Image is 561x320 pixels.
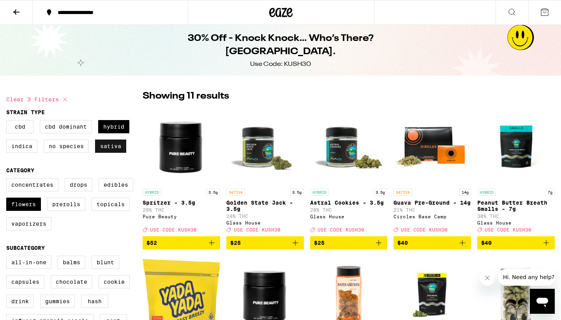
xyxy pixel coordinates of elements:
label: Hash [81,295,108,308]
label: Flowers [6,198,41,211]
span: USE CODE KUSH30 [150,227,197,232]
label: No Species [44,140,89,153]
div: Use Code: KUSH30 [250,60,311,69]
p: 3.5g [206,189,220,196]
div: Glass House [477,220,555,225]
label: Concentrates [6,178,58,191]
div: Glass House [226,220,304,225]
p: 28% THC [310,207,388,212]
label: Topicals [92,198,130,211]
span: USE CODE KUSH30 [485,227,531,232]
iframe: Close message [480,270,495,286]
p: Golden State Jack - 3.5g [226,200,304,212]
p: HYBRID [477,189,496,196]
p: Spritzer - 3.5g [143,200,220,206]
p: SATIVA [226,189,245,196]
p: Showing 11 results [143,90,229,103]
button: Add to bag [143,236,220,249]
iframe: Button to launch messaging window [530,289,555,314]
span: $40 [397,240,408,246]
label: Edibles [99,178,133,191]
label: Gummies [40,295,75,308]
div: Pure Beauty [143,214,220,219]
label: Chocolate [51,275,92,288]
h1: 30% Off - Knock Knock… Who’s There? [GEOGRAPHIC_DATA]. [139,32,422,58]
p: 24% THC [226,214,304,219]
label: Vaporizers [6,217,51,230]
label: All-In-One [6,256,51,269]
a: Open page for Astral Cookies - 3.5g from Glass House [310,107,388,236]
p: Astral Cookies - 3.5g [310,200,388,206]
span: USE CODE KUSH30 [234,227,280,232]
button: Add to bag [477,236,555,249]
span: USE CODE KUSH30 [318,227,364,232]
label: Drink [6,295,34,308]
a: Open page for Peanut Butter Breath Smalls - 7g from Glass House [477,107,555,236]
iframe: Message from company [498,269,555,286]
a: Open page for Guava Pre-Ground - 14g from Circles Base Camp [393,107,471,236]
p: SATIVA [393,189,412,196]
p: 7g [545,189,555,196]
label: Prerolls [47,198,85,211]
span: $25 [314,240,325,246]
label: Cookie [99,275,130,288]
p: HYBRID [310,189,329,196]
img: Glass House - Peanut Butter Breath Smalls - 7g [477,107,555,185]
button: Add to bag [393,236,471,249]
p: Guava Pre-Ground - 14g [393,200,471,206]
legend: Category [6,167,34,173]
p: HYBRID [143,189,161,196]
img: Glass House - Golden State Jack - 3.5g [226,107,304,185]
p: 30% THC [477,214,555,219]
p: 3.5g [373,189,387,196]
span: $52 [146,240,157,246]
p: 3.5g [290,189,304,196]
label: Blunt [92,256,119,269]
img: Pure Beauty - Spritzer - 3.5g [143,107,220,185]
label: CBD [6,120,34,133]
label: CBD Dominant [40,120,92,133]
label: Hybrid [98,120,129,133]
legend: Subcategory [6,245,45,251]
legend: Strain Type [6,109,45,115]
label: Indica [6,140,37,153]
button: Add to bag [226,236,304,249]
p: 14g [459,189,471,196]
img: Circles Base Camp - Guava Pre-Ground - 14g [393,107,471,185]
button: Add to bag [310,236,388,249]
label: Balms [58,256,85,269]
label: Sativa [95,140,126,153]
p: 21% THC [393,207,471,212]
label: Drops [65,178,92,191]
span: $25 [230,240,241,246]
div: Glass House [310,214,388,219]
a: Open page for Golden State Jack - 3.5g from Glass House [226,107,304,236]
span: $40 [481,240,492,246]
a: Open page for Spritzer - 3.5g from Pure Beauty [143,107,220,236]
button: Clear 3 filters [6,90,70,109]
span: USE CODE KUSH30 [401,227,448,232]
label: Capsules [6,275,44,288]
img: Glass House - Astral Cookies - 3.5g [310,107,388,185]
p: 29% THC [143,207,220,212]
p: Peanut Butter Breath Smalls - 7g [477,200,555,212]
div: Circles Base Camp [393,214,471,219]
